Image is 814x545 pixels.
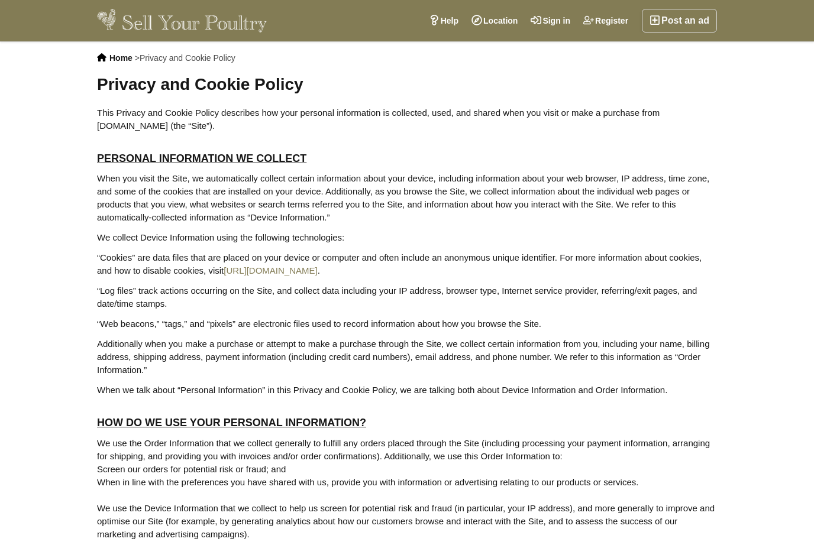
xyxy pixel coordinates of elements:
[97,74,717,95] h1: Privacy and Cookie Policy
[524,9,577,33] a: Sign in
[97,153,306,164] span: PERSONAL INFORMATION WE COLLECT
[224,265,317,275] a: [URL][DOMAIN_NAME]
[97,251,717,277] p: “Cookies” are data files that are placed on your device or computer and often include an anonymou...
[465,9,524,33] a: Location
[97,231,717,244] p: We collect Device Information using the following technologies:
[135,53,235,63] li: >
[97,106,717,145] p: This Privacy and Cookie Policy describes how your personal information is collected, used, and sh...
[140,53,235,63] span: Privacy and Cookie Policy
[97,9,267,33] img: Sell Your Poultry
[97,338,717,377] p: Additionally when you make a purchase or attempt to make a purchase through the Site, we collect ...
[642,9,717,33] a: Post an ad
[97,172,717,224] p: When you visit the Site, we automatically collect certain information about your device, includin...
[97,384,717,410] p: When we talk about “Personal Information” in this Privacy and Cookie Policy, we are talking both ...
[577,9,635,33] a: Register
[97,417,366,429] span: HOW DO WE USE YOUR PERSONAL INFORMATION?
[97,284,717,310] p: “Log files” track actions occurring on the Site, and collect data including your IP address, brow...
[97,317,717,330] p: “Web beacons,” “tags,” and “pixels” are electronic files used to record information about how you...
[109,53,133,63] a: Home
[422,9,465,33] a: Help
